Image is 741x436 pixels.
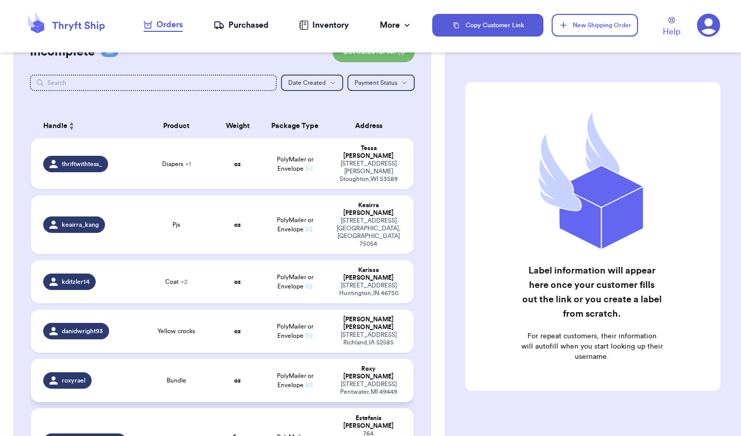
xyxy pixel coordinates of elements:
[234,222,241,228] strong: oz
[234,279,241,285] strong: oz
[144,19,183,32] a: Orders
[663,26,680,38] span: Help
[30,75,277,91] input: Search
[234,161,241,167] strong: oz
[432,14,543,37] button: Copy Customer Link
[336,144,401,160] div: Tessa [PERSON_NAME]
[336,414,401,430] div: Estefanía [PERSON_NAME]
[62,221,99,229] span: keairra_kang
[336,316,401,331] div: [PERSON_NAME] [PERSON_NAME]
[299,19,349,31] a: Inventory
[62,160,102,168] span: thriftwithtess_
[172,221,180,229] span: Pjs
[62,278,90,286] span: kditzler14
[162,160,191,168] span: Diapers
[347,75,415,91] button: Payment Status
[144,19,183,31] div: Orders
[234,328,241,334] strong: oz
[157,327,195,335] span: Yellow crocks
[552,14,638,37] button: New Shipping Order
[277,217,313,232] span: PolyMailer or Envelope ✉️
[521,263,663,321] h2: Label information will appear here once your customer fills out the link or you create a label fr...
[138,114,215,138] th: Product
[288,80,326,86] span: Date Created
[336,202,401,217] div: Keairra [PERSON_NAME]
[521,331,663,362] p: For repeat customers, their information will autofill when you start looking up their username.
[329,114,414,138] th: Address
[234,377,241,384] strong: oz
[167,376,186,385] span: Bundle
[336,282,401,297] div: [STREET_ADDRESS] Huntington , IN 46750
[281,75,343,91] button: Date Created
[336,331,401,347] div: [STREET_ADDRESS] Richland , IA 52585
[380,19,412,31] div: More
[277,323,313,339] span: PolyMailer or Envelope ✉️
[62,327,103,335] span: danidwright93
[336,160,401,183] div: [STREET_ADDRESS][PERSON_NAME] Stoughton , WI 53589
[336,380,401,396] div: [STREET_ADDRESS] Pentwater , MI 49449
[336,365,401,380] div: Roxy [PERSON_NAME]
[185,161,191,167] span: + 1
[277,274,313,289] span: PolyMailer or Envelope ✉️
[43,121,67,132] span: Handle
[355,80,397,86] span: Payment Status
[67,120,76,132] button: Sort ascending
[663,17,680,38] a: Help
[181,279,187,285] span: + 2
[62,376,85,385] span: roxyrael
[215,114,260,138] th: Weight
[336,217,401,248] div: [STREET_ADDRESS] [GEOGRAPHIC_DATA] , [GEOGRAPHIC_DATA] 75054
[165,278,187,286] span: Coat
[336,266,401,282] div: Karissa [PERSON_NAME]
[214,19,269,31] a: Purchased
[260,114,329,138] th: Package Type
[277,373,313,388] span: PolyMailer or Envelope ✉️
[277,156,313,172] span: PolyMailer or Envelope ✉️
